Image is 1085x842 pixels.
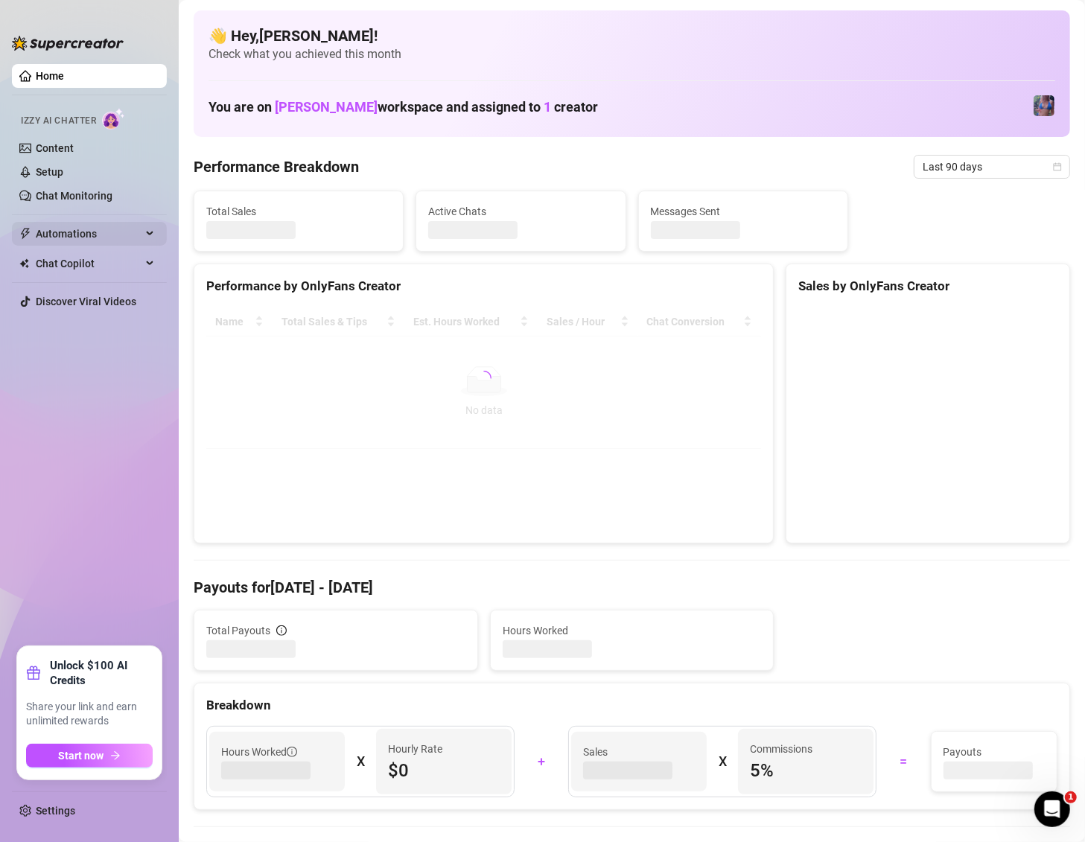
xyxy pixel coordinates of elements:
div: = [885,750,922,774]
span: Hours Worked [221,744,297,760]
span: loading [477,371,491,386]
span: Izzy AI Chatter [21,114,96,128]
div: X [357,750,364,774]
span: Sales [583,744,695,760]
div: + [524,750,560,774]
strong: Unlock $100 AI Credits [50,658,153,688]
span: Active Chats [428,203,613,220]
h1: You are on workspace and assigned to creator [209,99,598,115]
span: Total Sales [206,203,391,220]
a: Content [36,142,74,154]
span: $0 [388,759,500,782]
div: Sales by OnlyFans Creator [798,276,1057,296]
span: Start now [59,750,104,762]
span: arrow-right [110,750,121,761]
span: Total Payouts [206,622,270,639]
a: Home [36,70,64,82]
span: 1 [544,99,551,115]
h4: Performance Breakdown [194,156,359,177]
div: X [719,750,726,774]
button: Start nowarrow-right [26,744,153,768]
span: Automations [36,222,141,246]
span: Hours Worked [503,622,762,639]
article: Hourly Rate [388,741,442,757]
img: AI Chatter [102,108,125,130]
img: Chat Copilot [19,258,29,269]
span: info-circle [287,747,297,757]
span: Messages Sent [651,203,836,220]
img: Jaylie [1034,95,1054,116]
span: Share your link and earn unlimited rewards [26,700,153,729]
a: Settings [36,805,75,817]
span: Payouts [944,744,1046,760]
div: Breakdown [206,695,1057,715]
span: Chat Copilot [36,252,141,275]
span: [PERSON_NAME] [275,99,378,115]
h4: Payouts for [DATE] - [DATE] [194,577,1070,598]
a: Discover Viral Videos [36,296,136,307]
span: Last 90 days [923,156,1061,178]
h4: 👋 Hey, [PERSON_NAME] ! [209,25,1055,46]
img: logo-BBDzfeDw.svg [12,36,124,51]
span: calendar [1053,162,1062,171]
span: gift [26,666,41,680]
a: Chat Monitoring [36,190,112,202]
a: Setup [36,166,63,178]
span: thunderbolt [19,228,31,240]
article: Commissions [750,741,812,757]
span: 5 % [750,759,862,782]
iframe: Intercom live chat [1034,791,1070,827]
div: Performance by OnlyFans Creator [206,276,761,296]
span: info-circle [276,625,287,636]
span: 1 [1065,791,1077,803]
span: Check what you achieved this month [209,46,1055,63]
